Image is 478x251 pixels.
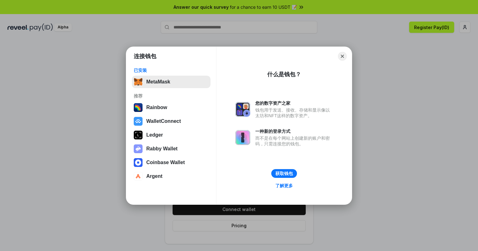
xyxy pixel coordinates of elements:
img: svg+xml,%3Csvg%20width%3D%2228%22%20height%3D%2228%22%20viewBox%3D%220%200%2028%2028%22%20fill%3D... [134,117,143,126]
div: Ledger [146,132,163,138]
button: WalletConnect [132,115,210,128]
button: MetaMask [132,76,210,88]
img: svg+xml,%3Csvg%20fill%3D%22none%22%20height%3D%2233%22%20viewBox%3D%220%200%2035%2033%22%20width%... [134,78,143,86]
img: svg+xml,%3Csvg%20xmlns%3D%22http%3A%2F%2Fwww.w3.org%2F2000%2Fsvg%22%20width%3D%2228%22%20height%3... [134,131,143,139]
button: Rabby Wallet [132,143,210,155]
div: WalletConnect [146,118,181,124]
div: 一种新的登录方式 [255,128,333,134]
button: Close [338,52,347,61]
div: Argent [146,173,163,179]
div: Coinbase Wallet [146,160,185,165]
button: Rainbow [132,101,210,114]
div: 推荐 [134,93,209,99]
img: svg+xml,%3Csvg%20xmlns%3D%22http%3A%2F%2Fwww.w3.org%2F2000%2Fsvg%22%20fill%3D%22none%22%20viewBox... [235,130,250,145]
button: Ledger [132,129,210,141]
img: svg+xml,%3Csvg%20width%3D%2228%22%20height%3D%2228%22%20viewBox%3D%220%200%2028%2028%22%20fill%3D... [134,158,143,167]
button: Argent [132,170,210,183]
h1: 连接钱包 [134,53,156,60]
div: 已安装 [134,68,209,73]
div: 获取钱包 [275,171,293,176]
div: 什么是钱包？ [267,71,301,78]
div: 了解更多 [275,183,293,188]
div: 您的数字资产之家 [255,100,333,106]
img: svg+xml,%3Csvg%20width%3D%2228%22%20height%3D%2228%22%20viewBox%3D%220%200%2028%2028%22%20fill%3D... [134,172,143,181]
a: 了解更多 [272,182,297,190]
img: svg+xml,%3Csvg%20width%3D%22120%22%20height%3D%22120%22%20viewBox%3D%220%200%20120%20120%22%20fil... [134,103,143,112]
div: Rainbow [146,105,167,110]
button: 获取钱包 [271,169,297,178]
img: svg+xml,%3Csvg%20xmlns%3D%22http%3A%2F%2Fwww.w3.org%2F2000%2Fsvg%22%20fill%3D%22none%22%20viewBox... [134,144,143,153]
button: Coinbase Wallet [132,156,210,169]
div: 而不是在每个网站上创建新的账户和密码，只需连接您的钱包。 [255,135,333,147]
div: Rabby Wallet [146,146,178,152]
div: 钱包用于发送、接收、存储和显示像以太坊和NFT这样的数字资产。 [255,107,333,118]
img: svg+xml,%3Csvg%20xmlns%3D%22http%3A%2F%2Fwww.w3.org%2F2000%2Fsvg%22%20fill%3D%22none%22%20viewBox... [235,102,250,117]
div: MetaMask [146,79,170,85]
